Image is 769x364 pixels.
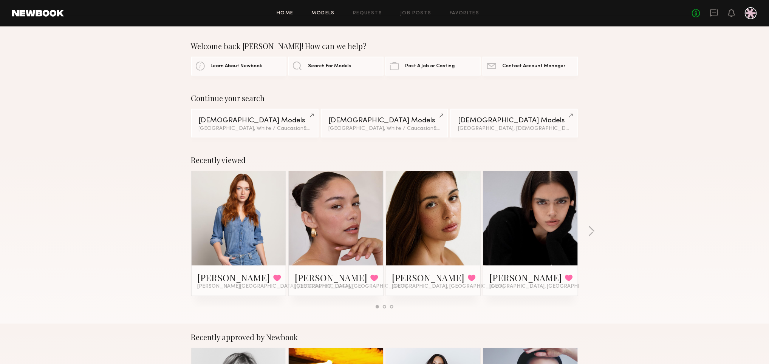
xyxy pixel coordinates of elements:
[198,271,270,284] a: [PERSON_NAME]
[450,11,480,16] a: Favorites
[191,109,319,137] a: [DEMOGRAPHIC_DATA] Models[GEOGRAPHIC_DATA], White / Caucasian&2other filters
[385,57,481,76] a: Post A Job or Casting
[328,117,441,124] div: [DEMOGRAPHIC_DATA] Models
[198,284,353,290] span: [PERSON_NAME][GEOGRAPHIC_DATA], [GEOGRAPHIC_DATA]
[502,64,565,69] span: Contact Account Manager
[211,64,263,69] span: Learn About Newbook
[288,57,384,76] a: Search For Models
[312,11,335,16] a: Models
[328,126,441,131] div: [GEOGRAPHIC_DATA], White / Caucasian
[392,284,505,290] span: [GEOGRAPHIC_DATA], [GEOGRAPHIC_DATA]
[458,126,570,131] div: [GEOGRAPHIC_DATA], [DEMOGRAPHIC_DATA]
[199,117,311,124] div: [DEMOGRAPHIC_DATA] Models
[191,42,578,51] div: Welcome back [PERSON_NAME]! How can we help?
[191,94,578,103] div: Continue your search
[483,57,578,76] a: Contact Account Manager
[321,109,448,137] a: [DEMOGRAPHIC_DATA] Models[GEOGRAPHIC_DATA], White / Caucasian&1other filter
[489,284,602,290] span: [GEOGRAPHIC_DATA], [GEOGRAPHIC_DATA]
[191,57,286,76] a: Learn About Newbook
[304,126,340,131] span: & 2 other filter s
[277,11,294,16] a: Home
[191,156,578,165] div: Recently viewed
[308,64,351,69] span: Search For Models
[400,11,432,16] a: Job Posts
[295,271,367,284] a: [PERSON_NAME]
[405,64,455,69] span: Post A Job or Casting
[199,126,311,131] div: [GEOGRAPHIC_DATA], White / Caucasian
[295,284,407,290] span: [GEOGRAPHIC_DATA], [GEOGRAPHIC_DATA]
[450,109,578,137] a: [DEMOGRAPHIC_DATA] Models[GEOGRAPHIC_DATA], [DEMOGRAPHIC_DATA]
[353,11,382,16] a: Requests
[191,333,578,342] div: Recently approved by Newbook
[458,117,570,124] div: [DEMOGRAPHIC_DATA] Models
[489,271,562,284] a: [PERSON_NAME]
[392,271,465,284] a: [PERSON_NAME]
[433,126,466,131] span: & 1 other filter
